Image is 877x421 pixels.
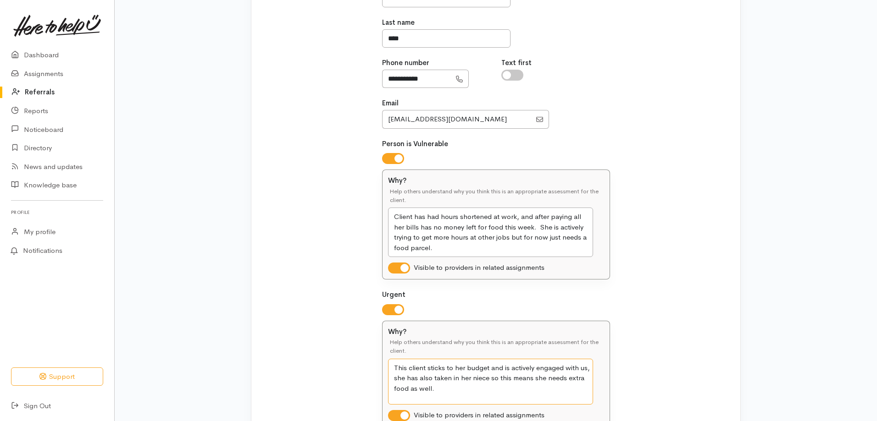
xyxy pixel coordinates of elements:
[388,187,604,208] div: Help others understand why you think this is an appropriate assessment for the client.
[388,175,406,186] label: Why?
[501,58,532,68] label: Text first
[382,139,448,149] label: Person is Vulnerable
[11,206,103,219] h6: Profile
[414,410,544,421] div: Visible to providers in related assignments
[382,58,429,68] label: Phone number
[382,17,415,28] label: Last name
[382,98,399,109] label: Email
[388,327,406,337] label: Why?
[382,290,405,300] label: Urgent
[388,338,604,358] div: Help others understand why you think this is an appropriate assessment for the client.
[414,262,544,273] div: Visible to providers in related assignments
[11,367,103,386] button: Support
